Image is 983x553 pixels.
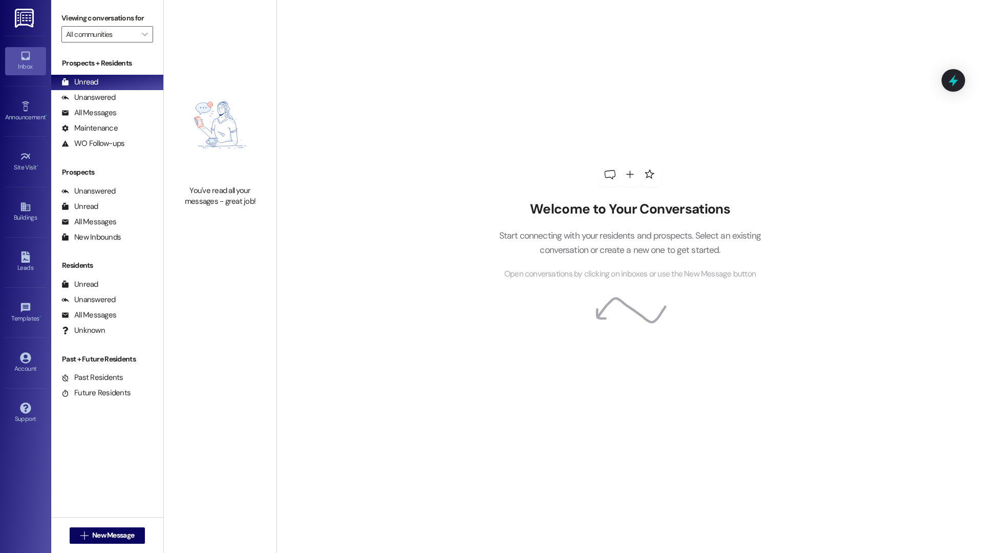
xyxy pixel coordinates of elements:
[5,198,46,226] a: Buildings
[51,260,163,271] div: Residents
[46,112,47,119] span: •
[61,388,131,398] div: Future Residents
[483,228,776,258] p: Start connecting with your residents and prospects. Select an existing conversation or create a n...
[175,185,265,207] div: You've read all your messages - great job!
[61,232,121,243] div: New Inbounds
[61,310,116,321] div: All Messages
[61,325,105,336] div: Unknown
[70,527,145,544] button: New Message
[92,530,134,541] span: New Message
[61,10,153,26] label: Viewing conversations for
[15,9,36,28] img: ResiDesk Logo
[5,399,46,427] a: Support
[61,294,116,305] div: Unanswered
[142,30,147,38] i: 
[61,217,116,227] div: All Messages
[61,279,98,290] div: Unread
[5,148,46,176] a: Site Visit •
[80,531,88,540] i: 
[61,186,116,197] div: Unanswered
[39,313,41,321] span: •
[66,26,137,42] input: All communities
[51,167,163,178] div: Prospects
[61,201,98,212] div: Unread
[61,138,124,149] div: WO Follow-ups
[5,248,46,276] a: Leads
[175,70,265,180] img: empty-state
[5,47,46,75] a: Inbox
[61,372,123,383] div: Past Residents
[483,201,776,218] h2: Welcome to Your Conversations
[61,108,116,118] div: All Messages
[37,162,38,169] span: •
[61,123,118,134] div: Maintenance
[51,58,163,69] div: Prospects + Residents
[5,299,46,327] a: Templates •
[504,268,756,281] span: Open conversations by clicking on inboxes or use the New Message button
[5,349,46,377] a: Account
[61,77,98,88] div: Unread
[51,354,163,365] div: Past + Future Residents
[61,92,116,103] div: Unanswered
